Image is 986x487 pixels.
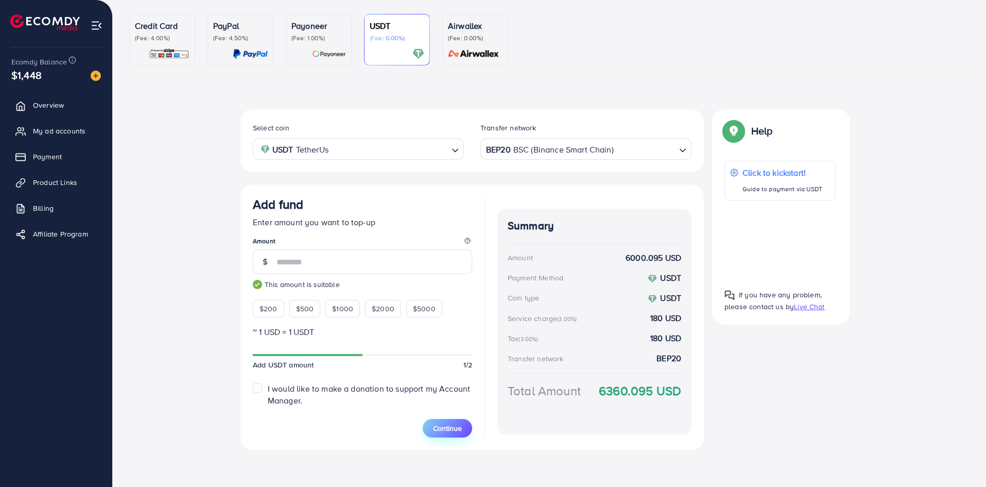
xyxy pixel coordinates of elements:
p: Help [751,125,773,137]
strong: 180 USD [650,332,681,344]
a: Payment [8,146,105,167]
img: coin [648,274,657,283]
img: Popup guide [724,290,735,300]
p: (Fee: 4.00%) [135,34,189,42]
img: card [149,48,189,60]
strong: 180 USD [650,312,681,324]
span: TetherUs [296,142,328,157]
p: (Fee: 0.00%) [370,34,424,42]
p: Credit Card [135,20,189,32]
div: Service charge [508,313,580,324]
span: Billing [33,203,54,213]
img: coin [261,145,270,154]
span: $2000 [372,304,394,314]
span: $500 [296,304,314,314]
span: $200 [260,304,278,314]
p: PayPal [213,20,268,32]
span: $1,448 [11,68,42,82]
a: Billing [8,198,105,219]
strong: USDT [660,272,681,283]
p: ~ 1 USD = 1 USDT [253,326,472,338]
div: Total Amount [508,382,581,400]
iframe: Chat [942,441,978,479]
strong: BEP20 [486,142,511,157]
span: My ad accounts [33,126,85,136]
a: Affiliate Program [8,224,105,244]
a: Product Links [8,172,105,193]
span: I would like to make a donation to support my Account Manager. [268,383,470,406]
img: menu [91,20,102,31]
p: Enter amount you want to top-up [253,216,472,228]
strong: 6000.095 USD [626,252,681,264]
legend: Amount [253,237,472,249]
img: card [445,48,503,60]
small: This amount is suitable [253,279,472,290]
p: (Fee: 1.00%) [291,34,346,42]
span: 1/2 [463,360,472,370]
span: Payment [33,152,62,162]
strong: USDT [660,292,681,304]
div: Amount [508,253,533,263]
span: $5000 [413,304,436,314]
img: logo [10,14,80,30]
img: card [233,48,268,60]
div: Tax [508,333,542,344]
small: (3.00%) [557,315,577,323]
img: image [91,71,101,81]
p: (Fee: 4.50%) [213,34,268,42]
img: coin [648,294,657,304]
span: BSC (Binance Smart Chain) [513,142,614,157]
img: card [412,48,424,60]
span: Ecomdy Balance [11,57,67,67]
strong: 6360.095 USD [599,382,681,400]
h4: Summary [508,220,681,232]
p: Payoneer [291,20,346,32]
p: Click to kickstart! [742,166,822,179]
p: Airwallex [448,20,503,32]
span: Continue [433,423,462,433]
input: Search for option [615,141,675,157]
div: Search for option [480,138,691,159]
input: Search for option [332,141,447,157]
label: Transfer network [480,123,537,133]
span: Add USDT amount [253,360,314,370]
strong: USDT [272,142,293,157]
p: Guide to payment via USDT [742,183,822,195]
button: Continue [423,419,472,438]
h3: Add fund [253,197,303,212]
span: $1000 [332,304,353,314]
span: Product Links [33,177,77,188]
div: Search for option [253,138,464,159]
a: Overview [8,95,105,115]
label: Select coin [253,123,289,133]
strong: BEP20 [656,352,681,364]
img: guide [253,280,262,289]
span: Affiliate Program [33,229,88,239]
span: Overview [33,100,64,110]
img: card [312,48,346,60]
small: (3.00%) [518,335,538,343]
p: USDT [370,20,424,32]
p: (Fee: 0.00%) [448,34,503,42]
img: Popup guide [724,122,743,140]
div: Coin type [508,293,539,303]
div: Transfer network [508,354,564,364]
a: My ad accounts [8,121,105,141]
span: Live Chat [794,301,824,312]
span: If you have any problem, please contact us by [724,290,822,312]
div: Payment Method [508,273,563,283]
